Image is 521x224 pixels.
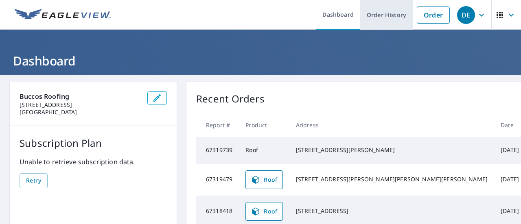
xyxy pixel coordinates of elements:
[196,91,265,107] p: Recent Orders
[20,173,48,188] button: Retry
[20,136,167,150] p: Subscription Plan
[196,164,239,196] td: 67319479
[15,9,111,21] img: EV Logo
[457,6,475,24] div: DE
[296,175,488,183] div: [STREET_ADDRESS][PERSON_NAME][PERSON_NAME][PERSON_NAME]
[20,109,141,116] p: [GEOGRAPHIC_DATA]
[196,137,239,164] td: 67319739
[296,146,488,154] div: [STREET_ADDRESS][PERSON_NAME]
[251,207,278,216] span: Roof
[296,207,488,215] div: [STREET_ADDRESS]
[239,113,289,137] th: Product
[245,202,283,221] a: Roof
[417,7,450,24] a: Order
[26,176,41,186] span: Retry
[196,113,239,137] th: Report #
[20,91,141,101] p: Buccos Roofing
[251,175,278,185] span: Roof
[245,170,283,189] a: Roof
[20,157,167,167] p: Unable to retrieve subscription data.
[20,101,141,109] p: [STREET_ADDRESS]
[10,52,511,69] h1: Dashboard
[289,113,494,137] th: Address
[239,137,289,164] td: Roof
